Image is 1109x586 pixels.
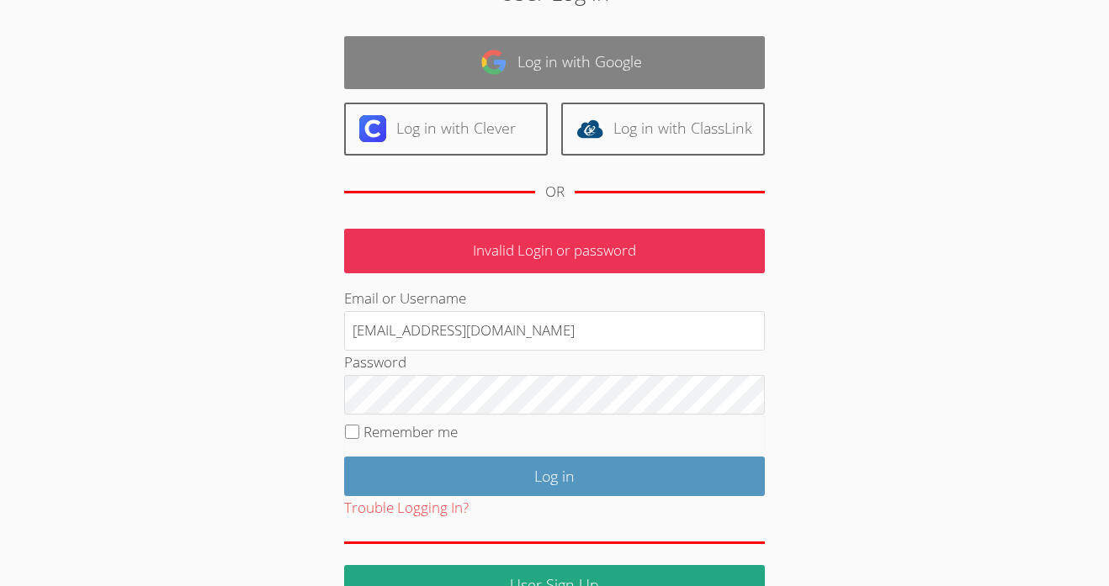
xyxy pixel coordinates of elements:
img: google-logo-50288ca7cdecda66e5e0955fdab243c47b7ad437acaf1139b6f446037453330a.svg [480,49,507,76]
div: OR [545,180,565,204]
a: Log in with Google [344,36,765,89]
button: Trouble Logging In? [344,496,469,520]
label: Email or Username [344,288,466,308]
img: clever-logo-6eab21bc6e7a338710f1a6ff85c0baf02591cd810cc4098c63d3a4b26e2feb20.svg [359,115,386,142]
a: Log in with ClassLink [561,103,765,156]
img: classlink-logo-d6bb404cc1216ec64c9a2012d9dc4662098be43eaf13dc465df04b49fa7ab582.svg [576,115,603,142]
label: Remember me [363,422,458,441]
input: Log in [344,457,765,496]
a: Log in with Clever [344,103,548,156]
p: Invalid Login or password [344,229,765,273]
label: Password [344,352,406,372]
